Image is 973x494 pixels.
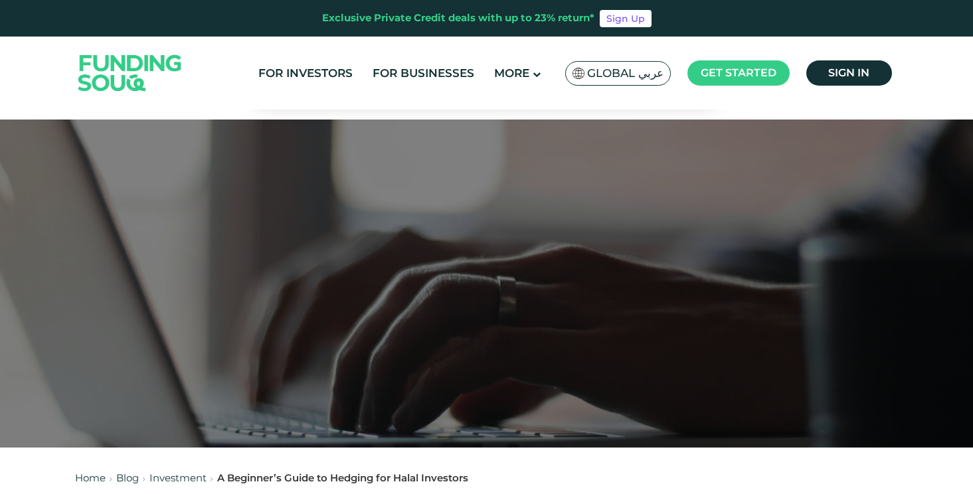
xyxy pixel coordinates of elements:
[369,62,478,84] a: For Businesses
[116,471,139,484] a: Blog
[255,62,356,84] a: For Investors
[573,68,584,79] img: SA Flag
[828,66,869,79] span: Sign in
[217,471,468,486] div: A Beginner’s Guide to Hedging for Halal Investors
[75,471,106,484] a: Home
[701,66,776,79] span: Get started
[600,10,652,27] a: Sign Up
[322,11,594,26] div: Exclusive Private Credit deals with up to 23% return*
[494,66,529,80] span: More
[806,60,892,86] a: Sign in
[149,471,207,484] a: Investment
[65,39,195,106] img: Logo
[587,66,663,81] span: Global عربي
